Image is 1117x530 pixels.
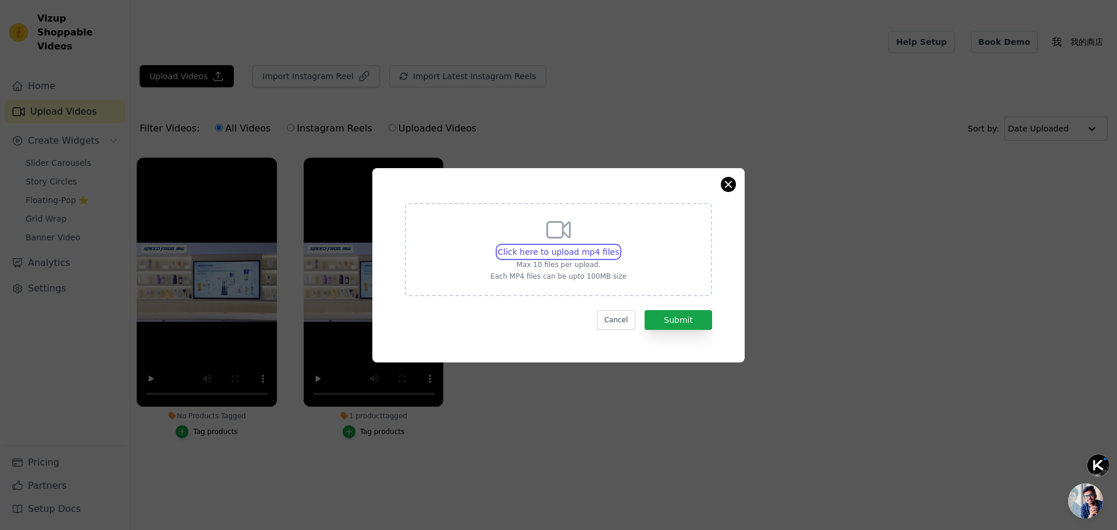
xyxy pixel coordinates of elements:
button: Cancel [597,310,636,330]
p: Each MP4 files can be upto 100MB size [490,272,627,281]
span: Click here to upload mp4 files [498,247,620,257]
button: Close modal [721,177,735,191]
a: 开放式聊天 [1068,483,1103,518]
button: Submit [645,310,712,330]
p: Max 10 files per upload. [490,260,627,269]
